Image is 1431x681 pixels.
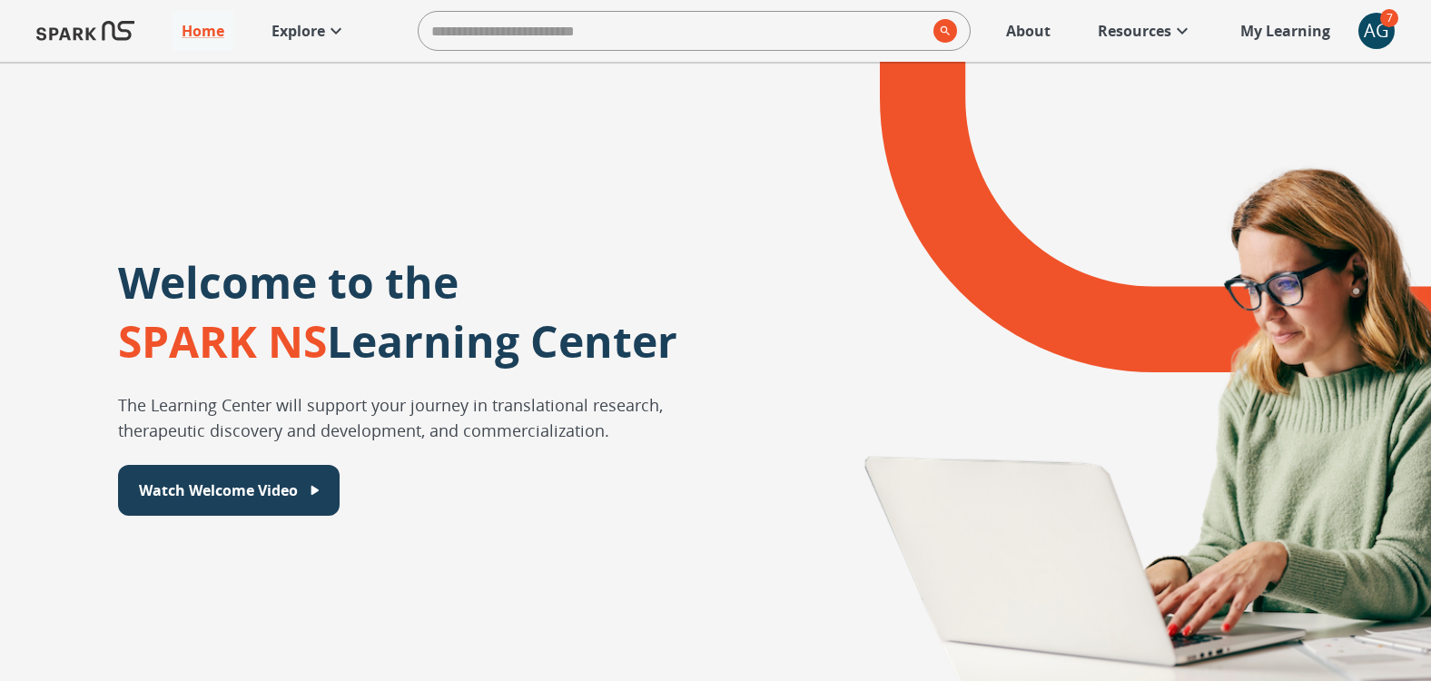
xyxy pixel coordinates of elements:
a: Home [173,11,233,51]
button: Watch Welcome Video [118,465,340,516]
img: Logo of SPARK at Stanford [36,9,134,53]
p: My Learning [1240,20,1330,42]
div: AG [1358,13,1395,49]
p: Explore [271,20,325,42]
p: Home [182,20,224,42]
a: Explore [262,11,356,51]
button: search [926,12,957,50]
a: About [997,11,1060,51]
button: account of current user [1358,13,1395,49]
a: My Learning [1231,11,1340,51]
span: 7 [1380,9,1398,27]
p: Welcome to the Learning Center [118,252,677,370]
a: Resources [1089,11,1202,51]
p: Watch Welcome Video [139,479,298,501]
p: The Learning Center will support your journey in translational research, therapeutic discovery an... [118,392,696,443]
p: Resources [1098,20,1171,42]
span: SPARK NS [118,311,327,370]
p: About [1006,20,1051,42]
